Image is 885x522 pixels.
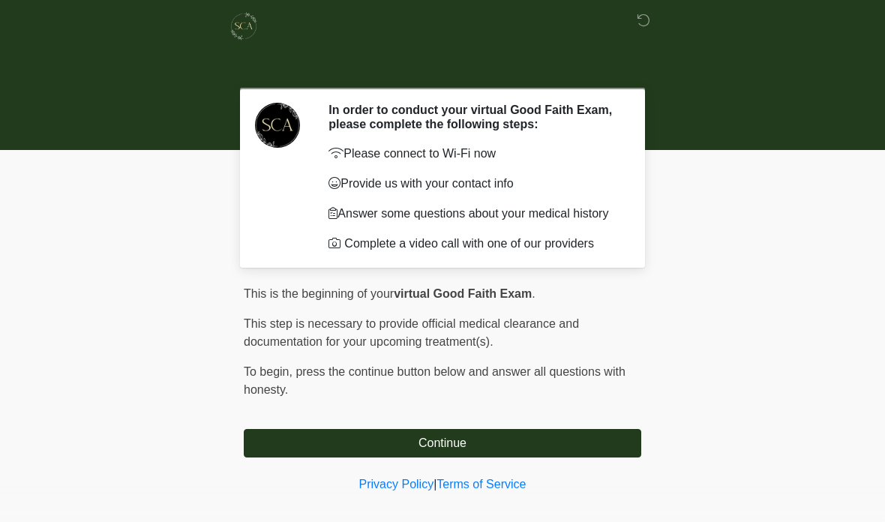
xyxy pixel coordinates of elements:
[244,429,641,457] button: Continue
[244,287,394,300] span: This is the beginning of your
[328,103,619,131] h2: In order to conduct your virtual Good Faith Exam, please complete the following steps:
[532,287,535,300] span: .
[433,478,436,490] a: |
[436,478,526,490] a: Terms of Service
[328,175,619,193] p: Provide us with your contact info
[328,145,619,163] p: Please connect to Wi-Fi now
[229,11,259,41] img: Skinchic Dallas Logo
[328,205,619,223] p: Answer some questions about your medical history
[244,317,579,348] span: This step is necessary to provide official medical clearance and documentation for your upcoming ...
[328,235,619,253] li: Complete a video call with one of our providers
[359,478,434,490] a: Privacy Policy
[244,365,295,378] span: To begin,
[232,54,652,82] h1: ‎ ‎
[394,287,532,300] strong: virtual Good Faith Exam
[255,103,300,148] img: Agent Avatar
[244,365,625,396] span: press the continue button below and answer all questions with honesty.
